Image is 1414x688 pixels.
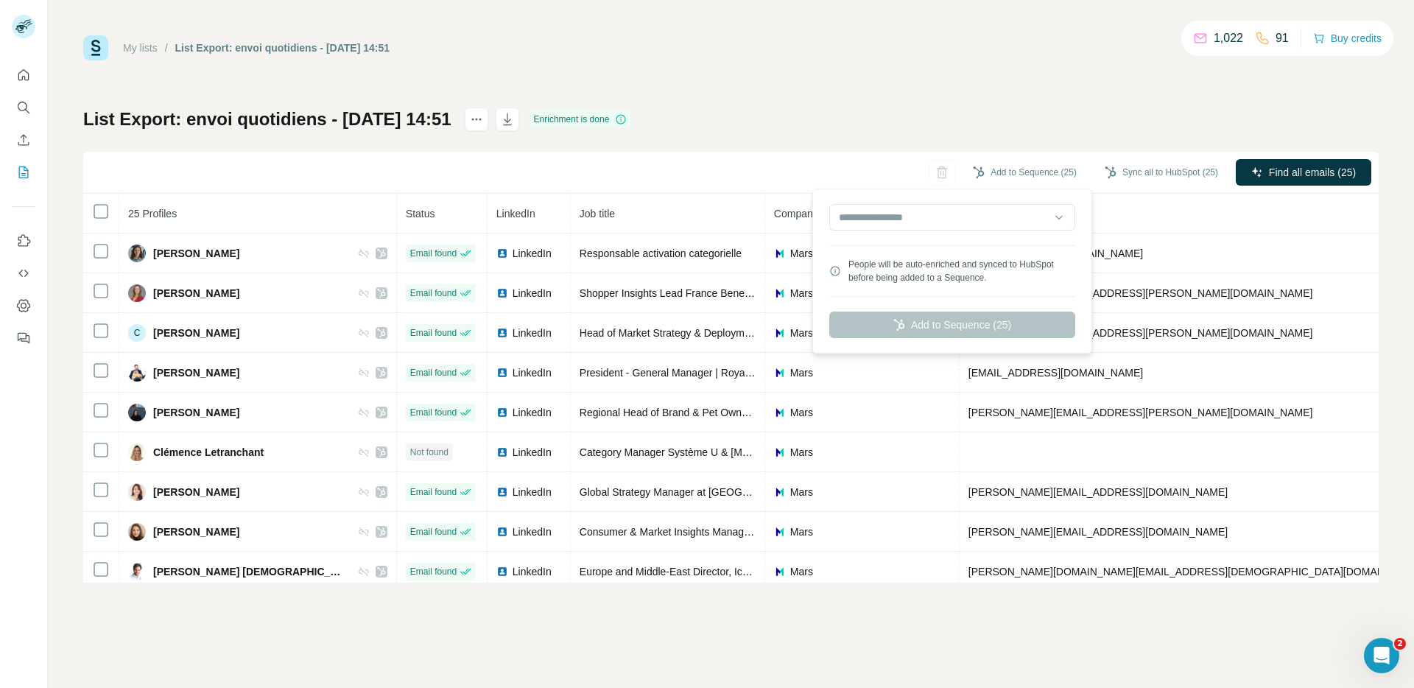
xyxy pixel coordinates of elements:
span: LinkedIn [513,564,552,579]
img: Avatar [128,483,146,501]
button: Feedback [12,325,35,351]
span: Mars [790,326,813,340]
div: People will be auto-enriched and synced to HubSpot before being added to a Sequence. [848,258,1075,284]
span: Regional Head of Brand & Pet Owner Activation | Royal Canin | Rapid Growth Markets [580,407,974,418]
span: LinkedIn [513,524,552,539]
span: Email found [410,485,457,499]
img: LinkedIn logo [496,446,508,458]
span: Europe and Middle-East Director, Ice Cream [580,566,782,578]
span: [PERSON_NAME] [153,365,239,380]
div: List Export: envoi quotidiens - [DATE] 14:51 [175,41,390,55]
span: Responsable activation categorielle [580,248,742,259]
img: Avatar [128,523,146,541]
h1: List Export: envoi quotidiens - [DATE] 14:51 [83,108,451,131]
span: Mars [790,445,813,460]
img: LinkedIn logo [496,407,508,418]
button: Find all emails (25) [1236,159,1371,186]
span: LinkedIn [513,365,552,380]
span: Clémence Letranchant [153,445,264,460]
span: [PERSON_NAME] [DEMOGRAPHIC_DATA] [153,564,343,579]
span: Email found [410,525,457,538]
img: company-logo [774,486,786,498]
span: Mars [790,405,813,420]
img: LinkedIn logo [496,287,508,299]
span: Email found [410,406,457,419]
button: My lists [12,159,35,186]
span: Company [774,208,818,220]
img: LinkedIn logo [496,327,508,339]
span: Mars [790,485,813,499]
button: Quick start [12,62,35,88]
span: Consumer & Market Insights Manager [GEOGRAPHIC_DATA] [580,526,863,538]
span: LinkedIn [513,246,552,261]
img: Avatar [128,364,146,382]
span: Mars [790,564,813,579]
button: Use Surfe API [12,260,35,287]
img: Avatar [128,563,146,580]
button: actions [465,108,488,131]
a: My lists [123,42,158,54]
span: Mars [790,524,813,539]
span: [PERSON_NAME] [153,326,239,340]
li: / [165,41,168,55]
span: President - General Manager | Royal Canin [GEOGRAPHIC_DATA] [580,367,887,379]
span: LinkedIn [513,445,552,460]
div: Enrichment is done [530,110,632,128]
span: Job title [580,208,615,220]
span: Global Strategy Manager at [GEOGRAPHIC_DATA] Petcare [580,486,854,498]
span: [PERSON_NAME][EMAIL_ADDRESS][DOMAIN_NAME] [968,486,1228,498]
button: Buy credits [1313,28,1382,49]
span: [PERSON_NAME] [153,524,239,539]
img: company-logo [774,407,786,418]
img: company-logo [774,566,786,578]
span: [PERSON_NAME] [153,246,239,261]
span: LinkedIn [513,405,552,420]
img: company-logo [774,327,786,339]
button: Enrich CSV [12,127,35,153]
span: [PERSON_NAME] [153,405,239,420]
span: [PERSON_NAME][EMAIL_ADDRESS][DOMAIN_NAME] [968,526,1228,538]
span: Email found [410,247,457,260]
span: Mars [790,246,813,261]
span: [PERSON_NAME][EMAIL_ADDRESS][PERSON_NAME][DOMAIN_NAME] [968,287,1313,299]
img: Avatar [128,245,146,262]
span: LinkedIn [513,326,552,340]
span: 25 Profiles [128,208,177,220]
div: C [128,324,146,342]
span: Mars [790,286,813,301]
span: LinkedIn [496,208,535,220]
button: Search [12,94,35,121]
span: Email found [410,366,457,379]
img: Avatar [128,404,146,421]
img: Avatar [128,443,146,461]
img: company-logo [774,367,786,379]
span: Head of Market Strategy & Deployment [GEOGRAPHIC_DATA] Benelux [580,327,910,339]
img: LinkedIn logo [496,248,508,259]
span: [PERSON_NAME][EMAIL_ADDRESS][PERSON_NAME][DOMAIN_NAME] [968,327,1313,339]
span: Category Manager Système U & [MEDICAL_DATA] [580,446,814,458]
img: Avatar [128,284,146,302]
span: 2 [1394,638,1406,650]
iframe: Intercom live chat [1364,638,1399,673]
img: company-logo [774,248,786,259]
span: [PERSON_NAME] [153,286,239,301]
img: company-logo [774,287,786,299]
img: LinkedIn logo [496,486,508,498]
img: LinkedIn logo [496,367,508,379]
span: Mars [790,365,813,380]
p: 1,022 [1214,29,1243,47]
span: Find all emails (25) [1269,165,1356,180]
span: Not found [410,446,449,459]
img: LinkedIn logo [496,566,508,578]
span: [PERSON_NAME][EMAIL_ADDRESS][PERSON_NAME][DOMAIN_NAME] [968,407,1313,418]
img: company-logo [774,526,786,538]
p: 91 [1276,29,1289,47]
span: Shopper Insights Lead France Benelux [580,287,758,299]
button: Use Surfe on LinkedIn [12,228,35,254]
button: Sync all to HubSpot (25) [1094,161,1228,183]
span: Status [406,208,435,220]
span: LinkedIn [513,485,552,499]
span: Email found [410,565,457,578]
img: company-logo [774,446,786,458]
img: LinkedIn logo [496,526,508,538]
